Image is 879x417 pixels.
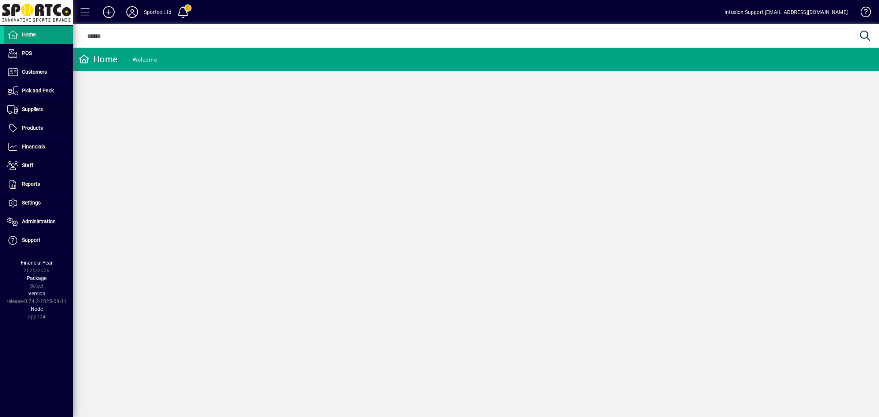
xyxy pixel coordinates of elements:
[724,6,848,18] div: Infusion Support [EMAIL_ADDRESS][DOMAIN_NAME]
[22,162,33,168] span: Staff
[120,5,144,19] button: Profile
[22,181,40,187] span: Reports
[22,106,43,112] span: Suppliers
[4,231,73,250] a: Support
[31,306,43,312] span: Node
[4,156,73,175] a: Staff
[22,32,36,37] span: Home
[22,125,43,131] span: Products
[22,237,40,243] span: Support
[97,5,120,19] button: Add
[22,144,45,150] span: Financials
[133,54,157,66] div: Welcome
[4,100,73,119] a: Suppliers
[28,291,45,296] span: Version
[4,119,73,137] a: Products
[22,88,54,93] span: Pick and Pack
[27,275,47,281] span: Package
[4,63,73,81] a: Customers
[4,194,73,212] a: Settings
[855,1,870,25] a: Knowledge Base
[4,138,73,156] a: Financials
[22,50,32,56] span: POS
[144,6,171,18] div: Sportco Ltd
[4,44,73,63] a: POS
[79,53,118,65] div: Home
[22,200,41,206] span: Settings
[4,213,73,231] a: Administration
[21,260,53,266] span: Financial Year
[22,218,56,224] span: Administration
[4,82,73,100] a: Pick and Pack
[4,175,73,193] a: Reports
[22,69,47,75] span: Customers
